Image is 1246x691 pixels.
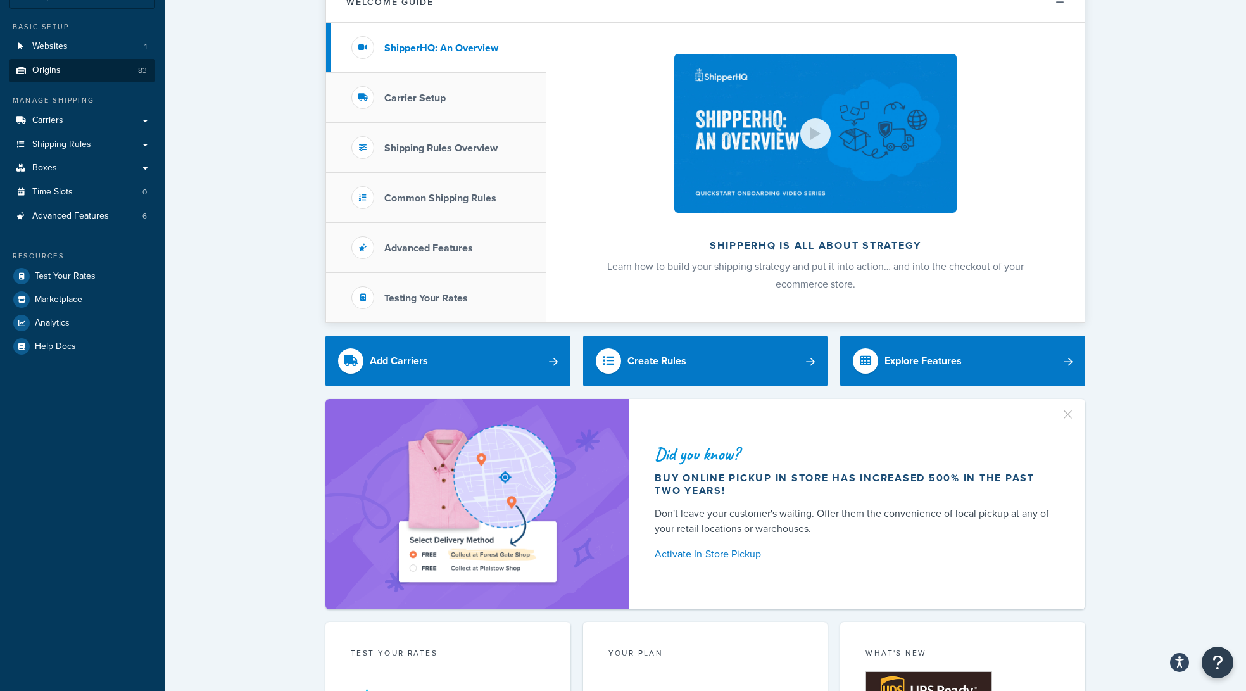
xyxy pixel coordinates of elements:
div: Don't leave your customer's waiting. Offer them the convenience of local pickup at any of your re... [655,506,1055,536]
span: Boxes [32,163,57,174]
span: 6 [142,211,147,222]
a: Analytics [9,312,155,334]
img: ad-shirt-map-b0359fc47e01cab431d101c4b569394f6a03f54285957d908178d52f29eb9668.png [363,418,592,590]
span: Origins [32,65,61,76]
div: Buy online pickup in store has increased 500% in the past two years! [655,472,1055,497]
a: Origins83 [9,59,155,82]
div: What's New [865,647,1060,662]
a: Shipping Rules [9,133,155,156]
div: Did you know? [655,445,1055,463]
div: Create Rules [627,352,686,370]
h3: Common Shipping Rules [384,193,496,204]
div: Manage Shipping [9,95,155,106]
span: Test Your Rates [35,271,96,282]
h3: ShipperHQ: An Overview [384,42,498,54]
span: Learn how to build your shipping strategy and put it into action… and into the checkout of your e... [607,259,1024,291]
a: Help Docs [9,335,155,358]
li: Websites [9,35,155,58]
h3: Shipping Rules Overview [384,143,498,154]
span: Shipping Rules [32,139,91,150]
h3: Advanced Features [384,243,473,254]
a: Explore Features [840,336,1085,386]
a: Marketplace [9,288,155,311]
li: Time Slots [9,181,155,204]
a: Add Carriers [325,336,570,386]
span: Analytics [35,318,70,329]
button: Open Resource Center [1202,647,1233,678]
h2: ShipperHQ is all about strategy [580,240,1051,251]
a: Boxes [9,156,155,180]
h3: Carrier Setup [384,92,446,104]
h3: Testing Your Rates [384,293,468,304]
span: 83 [138,65,147,76]
li: Origins [9,59,155,82]
li: Advanced Features [9,205,155,228]
span: Carriers [32,115,63,126]
span: Websites [32,41,68,52]
div: Test your rates [351,647,545,662]
a: Test Your Rates [9,265,155,288]
a: Carriers [9,109,155,132]
span: 0 [142,187,147,198]
div: Resources [9,251,155,262]
a: Create Rules [583,336,828,386]
span: Time Slots [32,187,73,198]
span: 1 [144,41,147,52]
img: ShipperHQ is all about strategy [674,54,957,213]
div: Your Plan [608,647,803,662]
a: Advanced Features6 [9,205,155,228]
div: Add Carriers [370,352,428,370]
span: Marketplace [35,295,82,305]
span: Advanced Features [32,211,109,222]
a: Time Slots0 [9,181,155,204]
div: Basic Setup [9,22,155,32]
div: Explore Features [884,352,962,370]
span: Help Docs [35,341,76,352]
a: Websites1 [9,35,155,58]
a: Activate In-Store Pickup [655,545,1055,563]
